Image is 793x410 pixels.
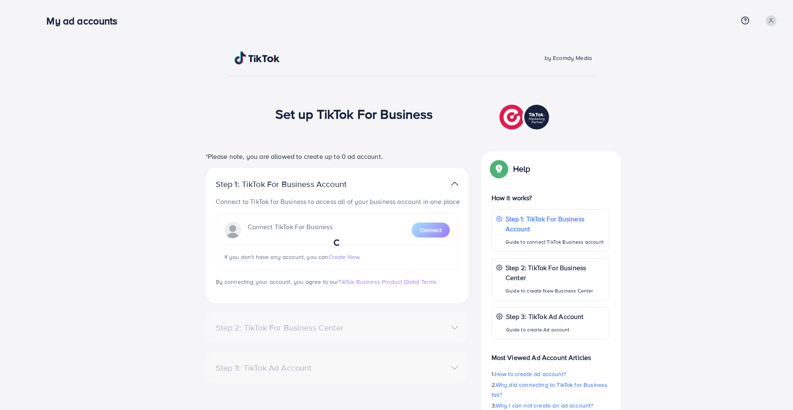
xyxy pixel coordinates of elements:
[506,286,605,296] p: Guide to create New Business Center
[492,193,609,203] p: How it works?
[46,15,124,27] h3: My ad accounts
[496,401,593,410] span: Why I can not create an ad account?
[206,151,468,161] p: *Please note, you are allowed to create up to 0 ad account.
[492,380,609,400] p: 2.
[506,263,605,283] p: Step 2: TikTok For Business Center
[506,312,584,321] p: Step 3: TikTok Ad Account
[492,346,609,362] p: Most Viewed Ad Account Articles
[506,237,605,247] p: Guide to connect TikTok Business account
[545,54,592,62] span: by Ecomdy Media
[216,179,373,189] p: Step 1: TikTok For Business Account
[234,51,280,65] img: TikTok
[506,325,584,335] p: Guide to create Ad account
[495,370,566,378] span: How to create ad account?
[513,164,530,174] p: Help
[492,161,506,176] img: Popup guide
[499,103,551,132] img: TikTok partner
[275,106,433,122] h1: Set up TikTok For Business
[451,178,458,190] img: TikTok partner
[506,214,605,234] p: Step 1: TikTok For Business Account
[492,381,608,399] span: Why did connecting to TikTok for Business fail?
[492,369,609,379] p: 1.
